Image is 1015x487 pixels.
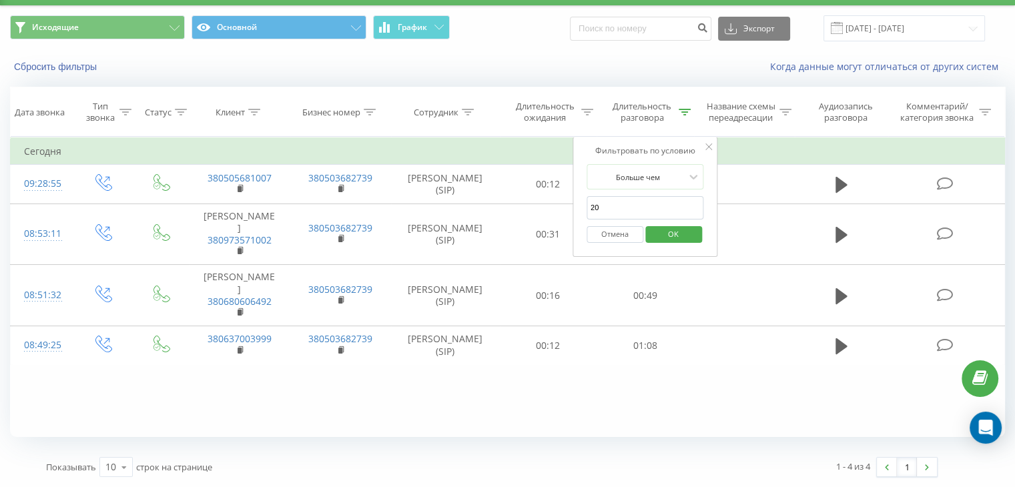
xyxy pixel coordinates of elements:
button: OK [645,226,702,243]
div: 08:51:32 [24,282,59,308]
a: Когда данные могут отличаться от других систем [770,60,1005,73]
div: Клиент [216,107,245,118]
td: 00:16 [500,265,597,326]
span: Исходящие [32,22,79,33]
td: 01:08 [597,326,693,365]
div: 08:49:25 [24,332,59,358]
div: Название схемы переадресации [706,101,776,123]
div: 09:28:55 [24,171,59,197]
td: [PERSON_NAME] [189,265,290,326]
button: Экспорт [718,17,790,41]
td: [PERSON_NAME] (SIP) [391,326,500,365]
div: Тип звонка [84,101,115,123]
a: 380503682739 [308,332,372,345]
td: 00:12 [500,326,597,365]
td: 00:31 [500,203,597,265]
a: 1 [897,458,917,476]
a: 380680606492 [208,295,272,308]
input: Поиск по номеру [570,17,711,41]
a: 380503682739 [308,283,372,296]
span: OK [655,223,692,244]
td: [PERSON_NAME] (SIP) [391,203,500,265]
button: Сбросить фильтры [10,61,103,73]
span: строк на странице [136,461,212,473]
div: Длительность ожидания [512,101,579,123]
div: Фильтровать по условию [587,144,704,157]
input: 00:00 [587,196,704,219]
div: Бизнес номер [302,107,360,118]
td: [PERSON_NAME] (SIP) [391,265,500,326]
td: Сегодня [11,138,1005,165]
div: Open Intercom Messenger [970,412,1002,444]
span: График [398,23,427,32]
a: 380973571002 [208,233,272,246]
a: 380503682739 [308,171,372,184]
div: Длительность разговора [609,101,675,123]
td: [PERSON_NAME] [189,203,290,265]
a: 380505681007 [208,171,272,184]
a: 380637003999 [208,332,272,345]
div: Дата звонка [15,107,65,118]
div: Комментарий/категория звонка [898,101,976,123]
div: 08:53:11 [24,221,59,247]
div: 1 - 4 из 4 [836,460,870,473]
div: Сотрудник [414,107,458,118]
button: Исходящие [10,15,185,39]
td: [PERSON_NAME] (SIP) [391,165,500,203]
div: Аудиозапись разговора [807,101,885,123]
button: График [373,15,450,39]
a: 380503682739 [308,221,372,234]
span: Показывать [46,461,96,473]
div: 10 [105,460,116,474]
div: Статус [145,107,172,118]
button: Отмена [587,226,643,243]
button: Основной [192,15,366,39]
td: 00:49 [597,265,693,326]
td: 00:12 [500,165,597,203]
